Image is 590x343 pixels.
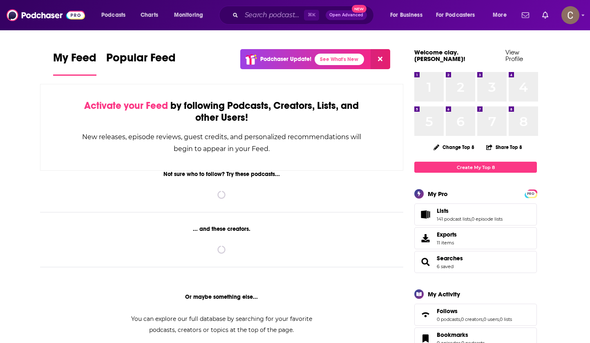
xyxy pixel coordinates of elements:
span: Exports [417,232,434,244]
div: ... and these creators. [40,226,403,232]
button: Change Top 8 [429,142,479,152]
a: My Feed [53,51,96,76]
a: Bookmarks [437,331,485,338]
a: Follows [437,307,512,315]
a: PRO [526,190,536,196]
button: open menu [168,9,214,22]
span: 11 items [437,240,457,246]
span: ⌘ K [304,10,319,20]
img: User Profile [561,6,579,24]
a: Searches [437,255,463,262]
div: by following Podcasts, Creators, Lists, and other Users! [81,100,362,124]
a: Searches [417,256,434,268]
span: Open Advanced [329,13,363,17]
a: Show notifications dropdown [539,8,552,22]
button: open menu [487,9,517,22]
span: Podcasts [101,9,125,21]
a: Exports [414,227,537,249]
a: 0 episode lists [472,216,503,222]
span: For Business [390,9,422,21]
a: 0 lists [500,316,512,322]
button: open menu [431,9,487,22]
a: 0 users [483,316,499,322]
div: Search podcasts, credits, & more... [227,6,382,25]
div: My Activity [428,290,460,298]
span: My Feed [53,51,96,70]
div: Or maybe something else... [40,293,403,300]
a: See What's New [315,54,364,65]
span: , [499,316,500,322]
div: New releases, episode reviews, guest credits, and personalized recommendations will begin to appe... [81,131,362,155]
img: Podchaser - Follow, Share and Rate Podcasts [7,7,85,23]
span: Logged in as clay.bolton [561,6,579,24]
a: 6 saved [437,264,454,269]
button: Open AdvancedNew [326,10,367,20]
span: , [483,316,483,322]
span: Follows [414,304,537,326]
span: More [493,9,507,21]
span: New [352,5,367,13]
div: My Pro [428,190,448,198]
button: Share Top 8 [486,139,523,155]
a: 0 podcasts [437,316,460,322]
span: Activate your Feed [84,99,168,112]
button: open menu [96,9,136,22]
button: open menu [384,9,433,22]
span: , [460,316,461,322]
span: Bookmarks [437,331,468,338]
div: Not sure who to follow? Try these podcasts... [40,171,403,178]
span: Follows [437,307,458,315]
span: Monitoring [174,9,203,21]
button: Show profile menu [561,6,579,24]
a: 0 creators [461,316,483,322]
span: Exports [437,231,457,238]
input: Search podcasts, credits, & more... [241,9,304,22]
span: Popular Feed [106,51,176,70]
a: Follows [417,309,434,320]
span: Charts [141,9,158,21]
a: Lists [417,209,434,220]
div: You can explore our full database by searching for your favorite podcasts, creators or topics at ... [121,314,322,336]
span: Searches [414,251,537,273]
a: 141 podcast lists [437,216,471,222]
a: Welcome clay.[PERSON_NAME]! [414,48,465,63]
p: Podchaser Update! [260,56,311,63]
span: , [471,216,472,222]
span: PRO [526,191,536,197]
a: Charts [135,9,163,22]
a: Popular Feed [106,51,176,76]
span: Lists [437,207,449,214]
span: Lists [414,203,537,226]
a: Lists [437,207,503,214]
span: For Podcasters [436,9,475,21]
a: Create My Top 8 [414,162,537,173]
a: Show notifications dropdown [518,8,532,22]
a: View Profile [505,48,523,63]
